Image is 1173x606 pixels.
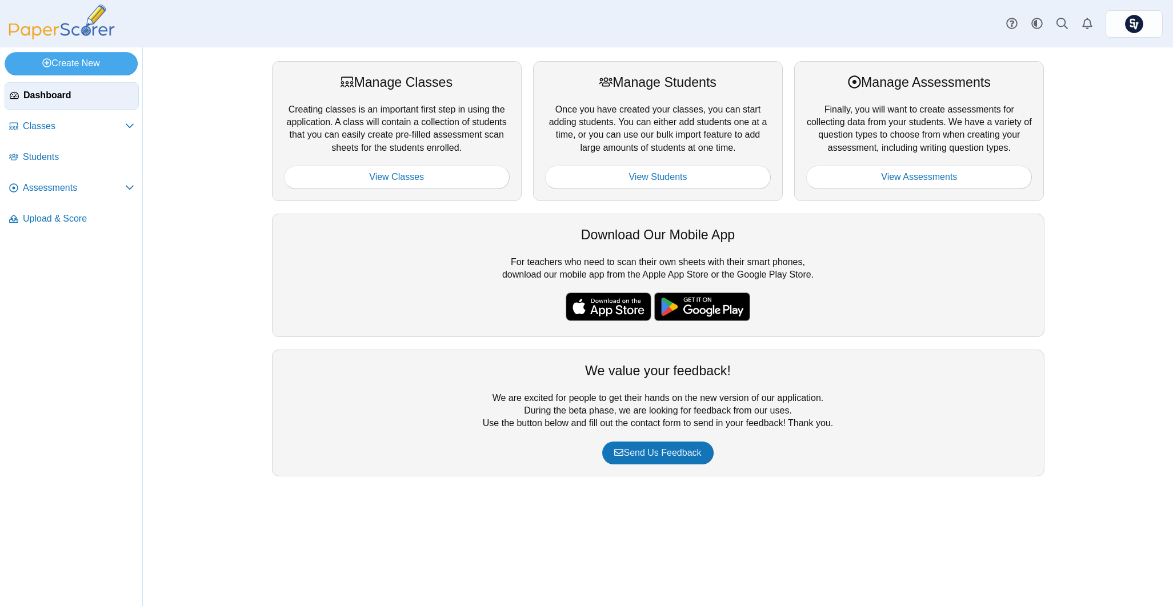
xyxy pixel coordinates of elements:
[5,5,119,39] img: PaperScorer
[272,61,522,200] div: Creating classes is an important first step in using the application. A class will contain a coll...
[545,166,771,188] a: View Students
[654,292,750,321] img: google-play-badge.png
[5,144,139,171] a: Students
[284,73,510,91] div: Manage Classes
[5,52,138,75] a: Create New
[272,350,1044,476] div: We are excited for people to get their hands on the new version of our application. During the be...
[23,182,125,194] span: Assessments
[1075,11,1100,37] a: Alerts
[23,151,134,163] span: Students
[1106,10,1163,38] a: ps.PvyhDibHWFIxMkTk
[23,212,134,225] span: Upload & Score
[794,61,1044,200] div: Finally, you will want to create assessments for collecting data from your students. We have a va...
[545,73,771,91] div: Manage Students
[533,61,783,200] div: Once you have created your classes, you can start adding students. You can either add students on...
[1125,15,1143,33] img: ps.PvyhDibHWFIxMkTk
[806,73,1032,91] div: Manage Assessments
[284,226,1032,244] div: Download Our Mobile App
[614,448,701,457] span: Send Us Feedback
[23,120,125,133] span: Classes
[5,113,139,141] a: Classes
[5,31,119,41] a: PaperScorer
[806,166,1032,188] a: View Assessments
[23,89,134,102] span: Dashboard
[566,292,651,321] img: apple-store-badge.svg
[272,214,1044,337] div: For teachers who need to scan their own sheets with their smart phones, download our mobile app f...
[602,442,713,464] a: Send Us Feedback
[284,166,510,188] a: View Classes
[284,362,1032,380] div: We value your feedback!
[5,206,139,233] a: Upload & Score
[5,82,139,110] a: Dashboard
[5,175,139,202] a: Assessments
[1125,15,1143,33] span: Chris Paolelli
